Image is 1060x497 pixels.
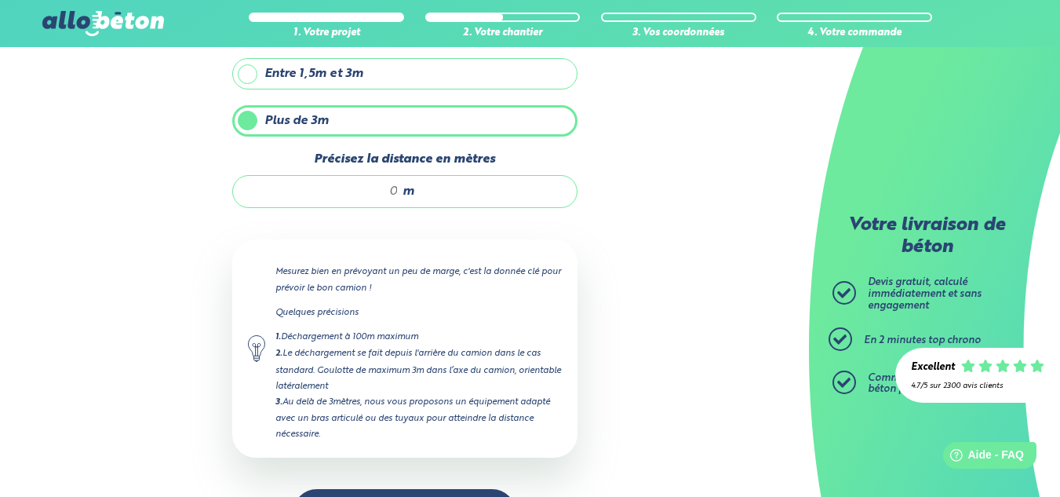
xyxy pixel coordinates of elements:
p: Mesurez bien en prévoyant un peu de marge, c'est la donnée clé pour prévoir le bon camion ! [275,264,562,295]
strong: 1. [275,333,281,342]
div: Le déchargement se fait depuis l'arrière du camion dans le cas standard. Goulotte de maximum 3m d... [275,345,562,393]
strong: 2. [275,349,282,358]
div: 2. Votre chantier [425,27,581,39]
label: Plus de 3m [232,105,577,137]
label: Précisez la distance en mètres [232,152,577,166]
span: m [403,185,414,199]
iframe: Help widget launcher [920,436,1043,480]
strong: 3. [275,398,282,407]
div: 3. Vos coordonnées [601,27,756,39]
p: Quelques précisions [275,305,562,320]
img: allobéton [42,11,163,36]
div: Déchargement à 100m maximum [275,329,562,345]
div: Au delà de 3mètres, nous vous proposons un équipement adapté avec un bras articulé ou des tuyaux ... [275,394,562,442]
input: 0 [249,184,399,199]
div: 4. Votre commande [777,27,932,39]
label: Entre 1,5m et 3m [232,58,577,90]
div: 1. Votre projet [249,27,404,39]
